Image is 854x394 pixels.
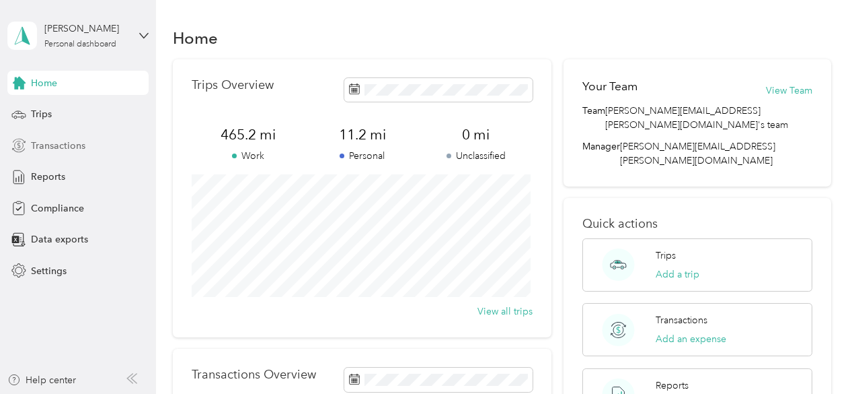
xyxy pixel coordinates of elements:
[656,267,699,282] button: Add a trip
[779,319,854,394] iframe: Everlance-gr Chat Button Frame
[656,379,689,393] p: Reports
[605,104,812,132] span: [PERSON_NAME][EMAIL_ADDRESS][PERSON_NAME][DOMAIN_NAME]'s team
[173,31,218,45] h1: Home
[192,149,305,163] p: Work
[582,78,637,95] h2: Your Team
[656,249,676,263] p: Trips
[31,76,57,90] span: Home
[31,170,65,184] span: Reports
[31,139,85,153] span: Transactions
[419,149,533,163] p: Unclassified
[192,125,305,144] span: 465.2 mi
[582,139,620,168] span: Manager
[766,84,812,98] button: View Team
[44,40,116,48] div: Personal dashboard
[31,232,88,247] span: Data exports
[620,141,775,166] span: [PERSON_NAME][EMAIL_ADDRESS][PERSON_NAME][DOMAIN_NAME]
[305,149,419,163] p: Personal
[192,78,274,92] p: Trips Overview
[582,217,812,231] p: Quick actions
[656,332,726,346] button: Add an expense
[305,125,419,144] span: 11.2 mi
[31,264,67,278] span: Settings
[477,304,533,319] button: View all trips
[656,313,707,327] p: Transactions
[31,201,84,216] span: Compliance
[419,125,533,144] span: 0 mi
[7,373,76,387] button: Help center
[582,104,605,132] span: Team
[31,107,52,121] span: Trips
[44,22,128,36] div: [PERSON_NAME]
[192,368,316,382] p: Transactions Overview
